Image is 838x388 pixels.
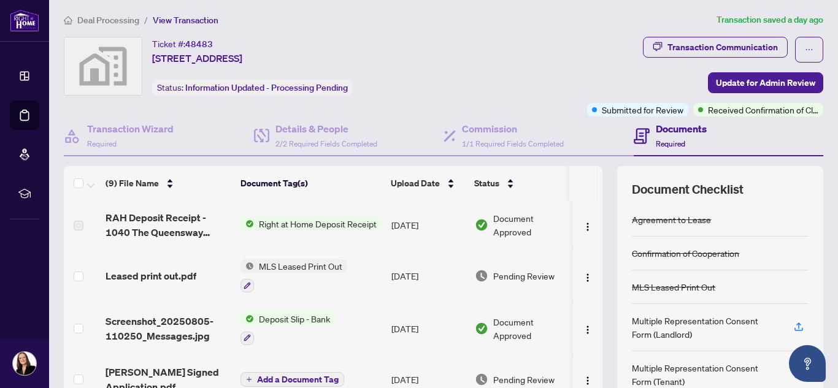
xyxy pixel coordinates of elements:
[583,376,593,386] img: Logo
[106,177,159,190] span: (9) File Name
[87,139,117,148] span: Required
[493,373,555,386] span: Pending Review
[462,139,564,148] span: 1/1 Required Fields Completed
[275,139,377,148] span: 2/2 Required Fields Completed
[789,345,826,382] button: Open asap
[493,315,569,342] span: Document Approved
[240,372,344,387] button: Add a Document Tag
[386,249,470,302] td: [DATE]
[87,121,174,136] h4: Transaction Wizard
[185,39,213,50] span: 48483
[106,268,196,283] span: Leased print out.pdf
[144,13,148,27] li: /
[101,166,236,200] th: (9) File Name
[602,103,683,116] span: Submitted for Review
[656,139,685,148] span: Required
[152,37,213,51] div: Ticket #:
[475,322,488,335] img: Document Status
[10,9,39,32] img: logo
[578,319,598,338] button: Logo
[469,166,574,200] th: Status
[632,280,715,294] div: MLS Leased Print Out
[386,200,470,249] td: [DATE]
[493,211,569,238] span: Document Approved
[632,361,779,388] div: Multiple Representation Consent Form (Tenant)
[716,73,815,93] span: Update for Admin Review
[632,246,739,260] div: Confirmation of Cooperation
[632,314,779,341] div: Multiple Representation Consent Form (Landlord)
[643,37,788,58] button: Transaction Communication
[246,376,252,382] span: plus
[254,259,347,273] span: MLS Leased Print Out
[240,312,335,345] button: Status IconDeposit Slip - Bank
[153,15,218,26] span: View Transaction
[77,15,139,26] span: Deal Processing
[386,166,469,200] th: Upload Date
[64,16,72,25] span: home
[13,352,36,375] img: Profile Icon
[240,312,254,325] img: Status Icon
[656,121,707,136] h4: Documents
[475,218,488,232] img: Document Status
[632,213,711,226] div: Agreement to Lease
[583,222,593,232] img: Logo
[254,217,382,230] span: Right at Home Deposit Receipt
[64,37,142,95] img: svg%3e
[667,37,778,57] div: Transaction Communication
[106,210,231,240] span: RAH Deposit Receipt - 1040 The Queensway 205.pdf
[583,273,593,283] img: Logo
[708,72,823,93] button: Update for Admin Review
[578,266,598,286] button: Logo
[257,375,339,384] span: Add a Document Tag
[805,45,813,54] span: ellipsis
[240,259,254,273] img: Status Icon
[185,82,348,93] span: Information Updated - Processing Pending
[462,121,564,136] h4: Commission
[578,215,598,235] button: Logo
[717,13,823,27] article: Transaction saved a day ago
[254,312,335,325] span: Deposit Slip - Bank
[236,166,386,200] th: Document Tag(s)
[275,121,377,136] h4: Details & People
[152,51,242,66] span: [STREET_ADDRESS]
[240,217,382,230] button: Status IconRight at Home Deposit Receipt
[493,269,555,283] span: Pending Review
[386,302,470,355] td: [DATE]
[152,79,353,96] div: Status:
[583,325,593,335] img: Logo
[240,217,254,230] img: Status Icon
[708,103,818,116] span: Received Confirmation of Closing
[240,371,344,387] button: Add a Document Tag
[240,259,347,292] button: Status IconMLS Leased Print Out
[632,181,744,198] span: Document Checklist
[475,269,488,283] img: Document Status
[474,177,499,190] span: Status
[475,373,488,386] img: Document Status
[106,314,231,343] span: Screenshot_20250805-110250_Messages.jpg
[391,177,440,190] span: Upload Date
